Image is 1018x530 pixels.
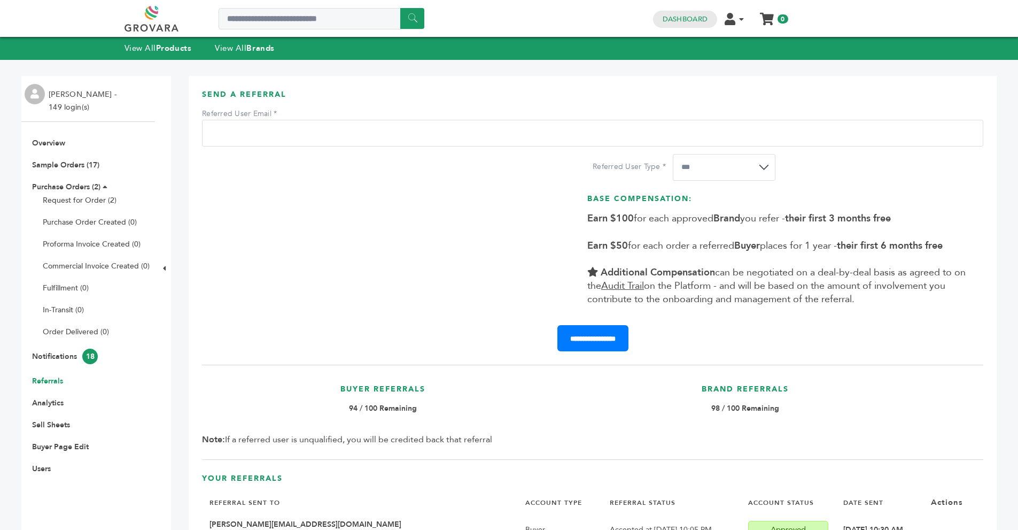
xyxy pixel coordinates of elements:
[570,384,921,403] h3: Brand Referrals
[202,434,225,445] b: Note:
[923,491,983,513] th: Actions
[32,376,63,386] a: Referrals
[32,464,51,474] a: Users
[32,138,65,148] a: Overview
[215,43,275,53] a: View AllBrands
[778,14,788,24] span: 0
[843,498,883,507] a: DATE SENT
[82,349,98,364] span: 18
[760,10,773,21] a: My Cart
[202,109,277,119] label: Referred User Email
[601,279,644,293] u: Audit Trail
[525,498,582,507] a: ACCOUNT TYPE
[32,398,64,408] a: Analytics
[32,351,98,362] a: Notifications18
[711,403,779,413] b: 98 / 100 Remaining
[43,261,150,271] a: Commercial Invoice Created (0)
[202,434,492,445] span: If a referred user is unqualified, you will be credited back that referral
[207,384,559,403] h3: Buyer Referrals
[43,305,84,315] a: In-Transit (0)
[43,217,137,227] a: Purchase Order Created (0)
[748,498,814,507] a: ACCOUNT STATUS
[246,43,274,53] strong: Brands
[32,420,70,430] a: Sell Sheets
[32,442,89,452] a: Buyer Page Edit
[837,239,943,252] b: their first 6 months free
[587,239,628,252] b: Earn $50
[587,212,634,225] b: Earn $100
[202,89,983,108] h3: Send A Referral
[209,519,401,529] b: [PERSON_NAME][EMAIL_ADDRESS][DOMAIN_NAME]
[43,283,89,293] a: Fulfillment (0)
[43,239,141,249] a: Proforma Invoice Created (0)
[587,194,978,212] h3: Base Compensation:
[125,43,192,53] a: View AllProducts
[349,403,417,413] b: 94 / 100 Remaining
[43,195,116,205] a: Request for Order (2)
[734,239,760,252] b: Buyer
[202,473,983,492] h3: Your Referrals
[219,8,424,29] input: Search a product or brand...
[49,88,119,114] li: [PERSON_NAME] - 149 login(s)
[156,43,191,53] strong: Products
[663,14,708,24] a: Dashboard
[713,212,740,225] b: Brand
[587,212,966,306] span: for each approved you refer - for each order a referred places for 1 year - can be negotiated on ...
[593,162,667,172] label: Referred User Type
[601,266,715,279] b: Additional Compensation
[43,327,109,337] a: Order Delivered (0)
[32,182,100,192] a: Purchase Orders (2)
[785,212,891,225] b: their first 3 months free
[610,498,675,507] a: REFERRAL STATUS
[32,160,99,170] a: Sample Orders (17)
[209,498,280,507] a: REFERRAL SENT TO
[25,84,45,104] img: profile.png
